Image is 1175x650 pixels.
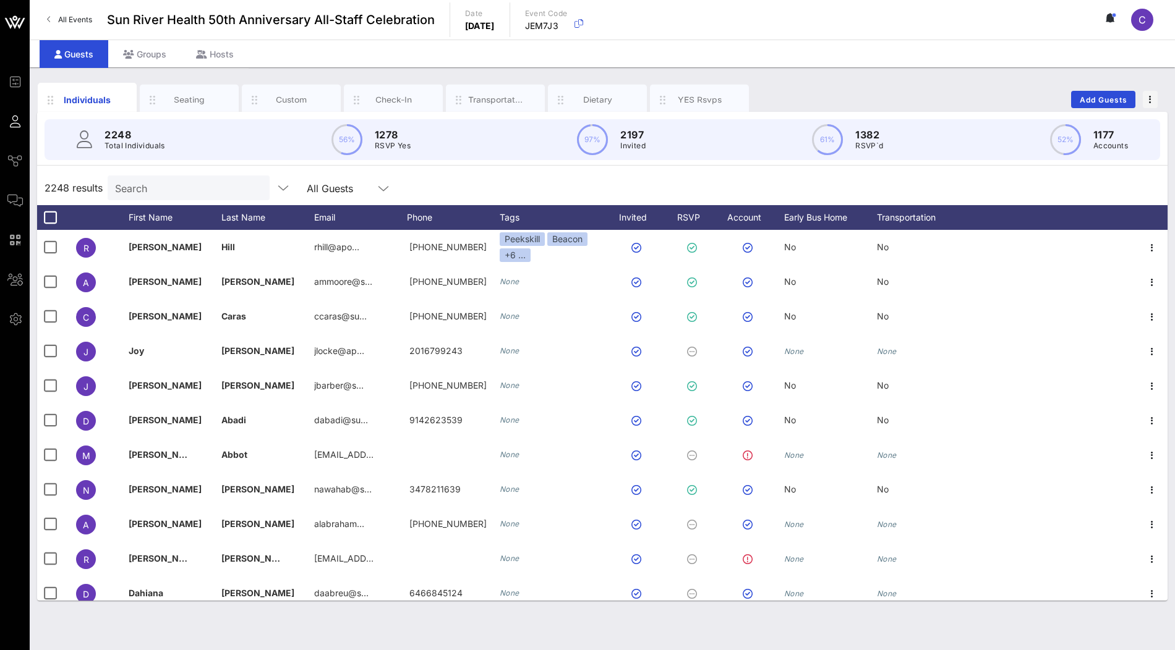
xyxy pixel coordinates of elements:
div: All Guests [307,183,353,194]
span: Caras [221,311,246,321]
div: Account [716,205,784,230]
div: YES Rsvps [672,94,727,106]
span: C [1139,14,1146,26]
i: None [500,381,519,390]
span: [PERSON_NAME] [PERSON_NAME] [129,449,276,460]
div: All Guests [299,175,398,200]
i: None [877,554,897,563]
span: 9142623539 [409,415,463,425]
div: RSVP [673,205,716,230]
p: ccaras@su… [314,299,367,334]
span: +15166370154 [409,518,487,529]
span: A [83,277,89,288]
span: N [83,485,90,496]
span: No [784,311,796,321]
p: 2197 [620,127,646,142]
p: RSVP Yes [375,140,411,152]
span: R [83,243,89,253]
span: [PERSON_NAME] [129,242,202,252]
span: +18455701917 [409,311,487,321]
p: Event Code [525,7,568,20]
div: Guests [40,40,108,68]
span: No [877,276,889,287]
p: rhill@apo… [314,230,359,264]
i: None [500,588,519,597]
span: [PERSON_NAME] [221,345,294,356]
span: No [877,311,889,321]
span: No [784,242,796,252]
span: +19172445351 [409,242,487,252]
i: None [877,520,897,529]
i: None [500,346,519,355]
div: Phone [407,205,500,230]
div: First Name [129,205,221,230]
span: [PERSON_NAME] [129,518,202,529]
span: No [877,242,889,252]
span: Joy [129,345,144,356]
span: D [83,589,89,599]
i: None [784,347,804,356]
span: Abbot [221,449,247,460]
i: None [877,589,897,598]
div: Check-In [366,94,421,106]
p: Invited [620,140,646,152]
p: daabreu@s… [314,576,369,610]
span: No [784,415,796,425]
p: [DATE] [465,20,495,32]
div: Transportation [468,94,523,106]
span: All Events [58,15,92,24]
span: 2248 results [45,180,103,195]
span: [EMAIL_ADDRESS][DOMAIN_NAME] [314,553,463,563]
span: [PERSON_NAME] [129,484,202,494]
i: None [500,519,519,528]
span: [PERSON_NAME] [221,518,294,529]
i: None [877,450,897,460]
div: Early Bus Home [784,205,877,230]
div: Peekskill [500,232,545,246]
i: None [500,484,519,494]
span: No [877,415,889,425]
span: Add Guests [1079,95,1128,104]
p: alabraham… [314,507,364,541]
span: [PERSON_NAME] [221,484,294,494]
i: None [500,277,519,286]
span: 2016799243 [409,345,463,356]
span: No [784,484,796,494]
span: 607-437-0421 [409,380,487,390]
div: Email [314,205,407,230]
div: Tags [500,205,605,230]
p: 1177 [1093,127,1128,142]
p: 1382 [855,127,883,142]
p: jbarber@s… [314,368,364,403]
i: None [784,589,804,598]
span: [PERSON_NAME] [129,276,202,287]
div: Dietary [570,94,625,106]
div: Hosts [181,40,249,68]
span: D [83,416,89,426]
span: [PERSON_NAME] [221,276,294,287]
div: Last Name [221,205,314,230]
a: All Events [40,10,100,30]
div: Groups [108,40,181,68]
span: [PERSON_NAME] [129,415,202,425]
span: No [784,380,796,390]
p: Date [465,7,495,20]
span: +18457629158 [409,276,487,287]
span: M [82,450,90,461]
p: JEM7J3 [525,20,568,32]
p: ammoore@s… [314,264,372,299]
span: 6466845124 [409,588,463,598]
span: [EMAIL_ADDRESS][DOMAIN_NAME] [314,449,463,460]
span: [PERSON_NAME] [221,553,294,563]
span: [PERSON_NAME] [221,588,294,598]
i: None [500,311,519,321]
i: None [500,554,519,563]
span: Sun River Health 50th Anniversary All-Staff Celebration [107,11,435,29]
p: Accounts [1093,140,1128,152]
i: None [784,554,804,563]
i: None [784,450,804,460]
span: J [83,347,88,357]
i: None [500,450,519,459]
p: 1278 [375,127,411,142]
span: J [83,381,88,392]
